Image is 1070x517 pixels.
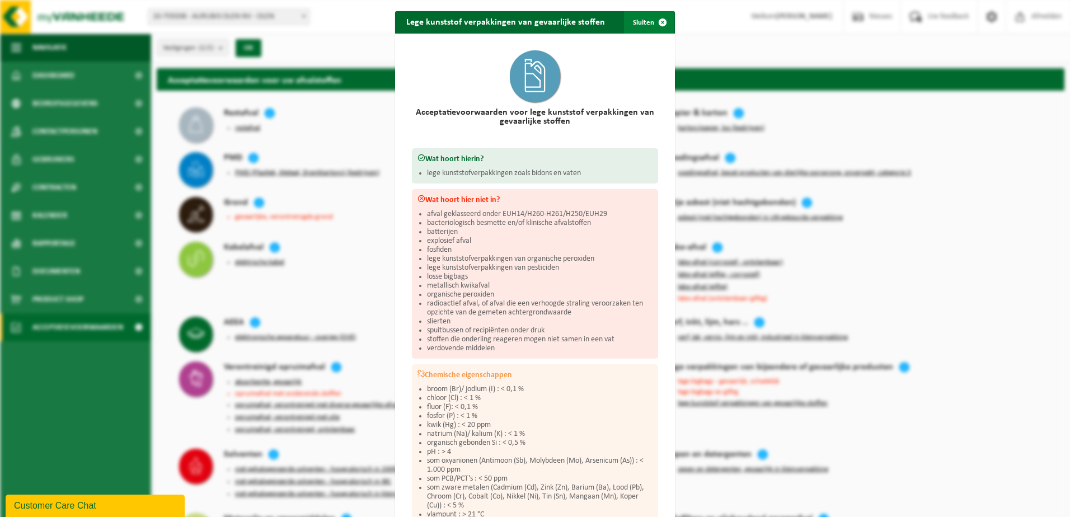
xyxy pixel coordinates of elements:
[6,492,187,517] iframe: chat widget
[427,326,653,335] li: spuitbussen of recipiënten onder druk
[427,335,653,344] li: stoffen die onderling reageren mogen niet samen in een vat
[427,246,653,255] li: fosfiden
[624,11,674,34] button: Sluiten
[417,154,653,163] h3: Wat hoort hierin?
[427,290,653,299] li: organische peroxiden
[427,299,653,317] li: radioactief afval, of afval die een verhoogde straling veroorzaken ten opzichte van de gemeten ac...
[417,195,653,204] h3: Wat hoort hier niet in?
[427,255,653,264] li: lege kunststofverpakkingen van organische peroxiden
[427,439,653,448] li: organisch gebonden Si : < 0,5 %
[427,448,653,457] li: pH : > 4
[412,108,658,126] h2: Acceptatievoorwaarden voor lege kunststof verpakkingen van gevaarlijke stoffen
[417,370,653,379] h3: Chemische eigenschappen
[427,394,653,403] li: chloor (Cl) : < 1 %
[427,430,653,439] li: natrium (Na)/ kalium (K) : < 1 %
[427,344,653,353] li: verdovende middelen
[427,474,653,483] li: som PCB/PCT's : < 50 ppm
[427,237,653,246] li: explosief afval
[427,169,653,178] li: lege kunststofverpakkingen zoals bidons en vaten
[427,385,653,394] li: broom (Br)/ jodium (I) : < 0,1 %
[427,264,653,272] li: lege kunststofverpakkingen van pesticiden
[427,457,653,474] li: som oxyanionen (Antimoon (Sb), Molybdeen (Mo), Arsenicum (As)) : < 1.000 ppm
[427,281,653,290] li: metallisch kwikafval
[395,11,616,32] h2: Lege kunststof verpakkingen van gevaarlijke stoffen
[427,403,653,412] li: fluor (F): < 0,1 %
[427,219,653,228] li: bacteriologisch besmette en/of klinische afvalstoffen
[427,272,653,281] li: losse bigbags
[427,317,653,326] li: slierten
[427,228,653,237] li: batterijen
[427,483,653,510] li: som zware metalen (Cadmium (Cd), Zink (Zn), Barium (Ba), Lood (Pb), Chroom (Cr), Cobalt (Co), Nik...
[427,412,653,421] li: fosfor (P) : < 1 %
[427,421,653,430] li: kwik (Hg) : < 20 ppm
[427,210,653,219] li: afval geklasseerd onder EUH14/H260-H261/H250/EUH29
